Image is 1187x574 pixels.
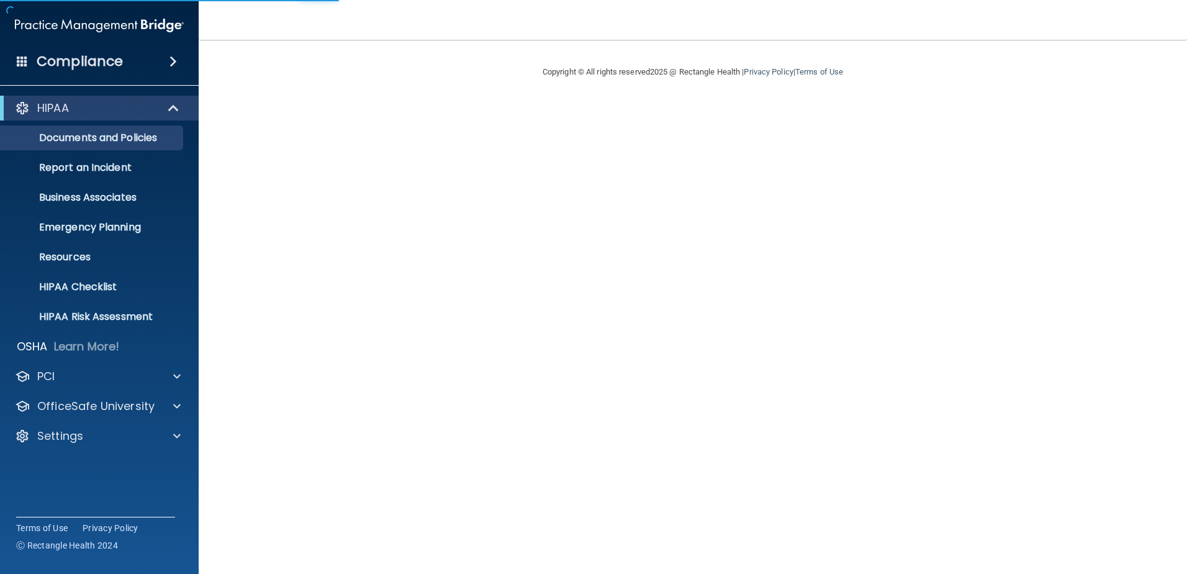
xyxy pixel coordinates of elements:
[15,13,184,38] img: PMB logo
[744,67,793,76] a: Privacy Policy
[83,522,138,534] a: Privacy Policy
[8,191,178,204] p: Business Associates
[16,539,118,552] span: Ⓒ Rectangle Health 2024
[15,369,181,384] a: PCI
[37,369,55,384] p: PCI
[16,522,68,534] a: Terms of Use
[8,162,178,174] p: Report an Incident
[37,53,123,70] h4: Compliance
[8,311,178,323] p: HIPAA Risk Assessment
[54,339,120,354] p: Learn More!
[15,429,181,444] a: Settings
[15,101,180,116] a: HIPAA
[8,251,178,263] p: Resources
[466,52,919,92] div: Copyright © All rights reserved 2025 @ Rectangle Health | |
[37,101,69,116] p: HIPAA
[15,399,181,414] a: OfficeSafe University
[795,67,843,76] a: Terms of Use
[8,132,178,144] p: Documents and Policies
[37,399,155,414] p: OfficeSafe University
[8,281,178,293] p: HIPAA Checklist
[37,429,83,444] p: Settings
[8,221,178,234] p: Emergency Planning
[17,339,48,354] p: OSHA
